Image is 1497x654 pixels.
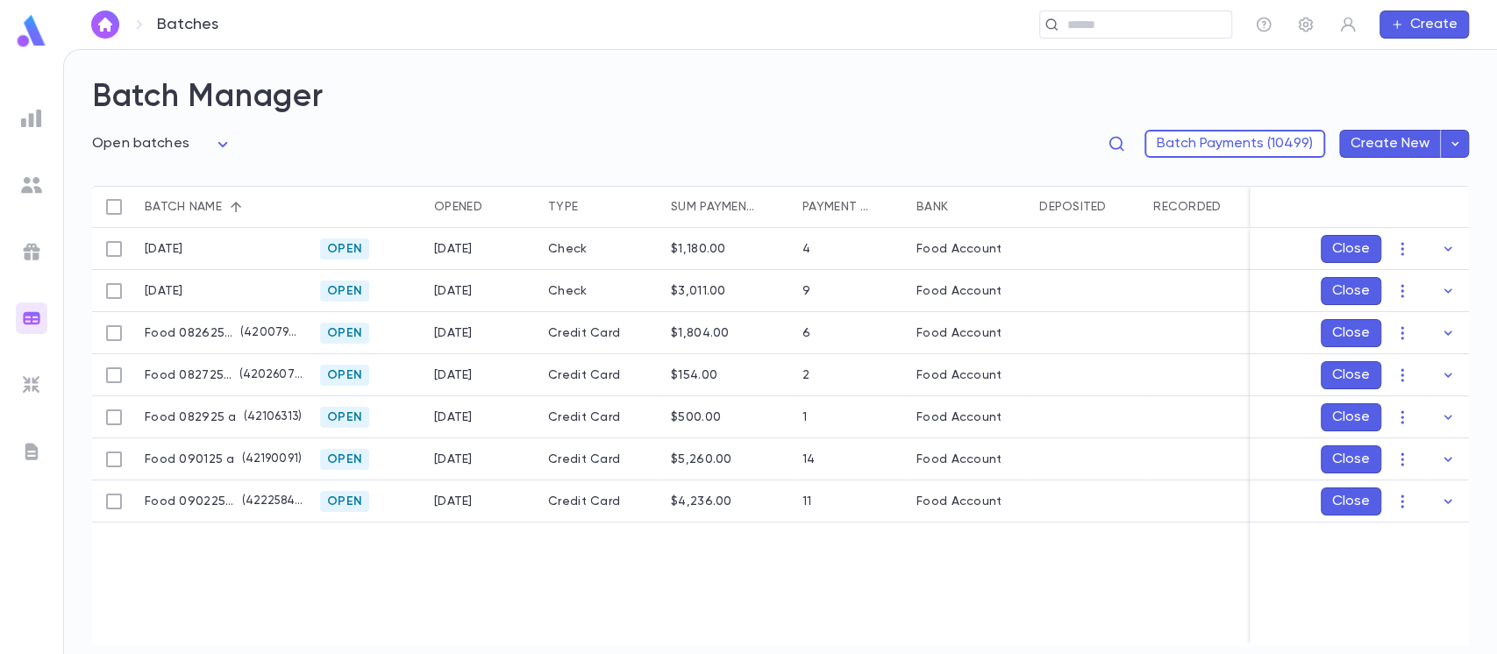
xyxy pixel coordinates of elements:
div: 6 [802,326,810,340]
button: Sort [578,193,606,221]
div: Batch name [145,186,222,228]
img: campaigns_grey.99e729a5f7ee94e3726e6486bddda8f1.svg [21,241,42,262]
img: imports_grey.530a8a0e642e233f2baf0ef88e8c9fcb.svg [21,374,42,395]
p: Food 082925 a [145,410,237,424]
p: Batches [157,15,218,34]
div: Sum payments [662,186,794,228]
div: Open batches [92,131,233,158]
div: Credit Card [539,354,662,396]
p: Food 090225 a [145,494,235,508]
span: Open [320,242,369,256]
div: Credit Card [539,480,662,522]
p: ( 42225843 ) [235,493,303,510]
img: reports_grey.c525e4749d1bce6a11f5fe2a8de1b229.svg [21,108,42,129]
div: Food Account [916,284,1002,298]
div: 9 [802,284,810,298]
div: Bank [908,186,1030,228]
button: Sort [222,193,250,221]
div: 8/26/2025 [434,326,473,340]
div: 1 [802,410,807,424]
div: Type [539,186,662,228]
div: Deposited [1030,186,1144,228]
div: Food Account [916,494,1002,508]
div: Payment qty [794,186,908,228]
p: ( 42106313 ) [237,409,302,426]
button: Create [1379,11,1469,39]
img: letters_grey.7941b92b52307dd3b8a917253454ce1c.svg [21,441,42,462]
div: Opened [425,186,539,228]
span: Open [320,410,369,424]
img: batches_gradient.0a22e14384a92aa4cd678275c0c39cc4.svg [21,308,42,329]
img: students_grey.60c7aba0da46da39d6d829b817ac14fc.svg [21,174,42,195]
div: Credit Card [539,312,662,354]
img: home_white.a664292cf8c1dea59945f0da9f25487c.svg [95,18,116,32]
span: Open batches [92,137,189,151]
div: Food Account [916,368,1002,382]
button: Close [1321,277,1381,305]
div: 4 [802,242,810,256]
span: Open [320,494,369,508]
div: 8/31/2025 [434,242,473,256]
div: 8/31/2025 [434,284,473,298]
span: Open [320,284,369,298]
div: Payment qty [802,186,871,228]
h2: Batch Manager [92,78,1469,117]
div: 9/1/2025 [434,452,473,466]
div: Food Account [916,242,1002,256]
button: Close [1321,319,1381,347]
div: Type [548,186,578,228]
div: Food Account [916,326,1002,340]
button: Close [1321,361,1381,389]
div: Bank [916,186,948,228]
div: Recorded [1144,186,1258,228]
div: $5,260.00 [671,452,732,466]
span: Open [320,326,369,340]
button: Close [1321,235,1381,263]
div: $4,236.00 [671,494,732,508]
button: Create New [1339,130,1441,158]
div: Opened [434,186,482,228]
div: $3,011.00 [671,284,726,298]
button: Close [1321,487,1381,515]
button: Sort [757,193,785,221]
button: Sort [1107,193,1135,221]
div: $154.00 [671,368,717,382]
p: [DATE] [145,284,183,298]
div: Recorded [1153,186,1221,228]
img: logo [14,14,49,48]
div: Credit Card [539,438,662,480]
button: Sort [871,193,899,221]
p: ( 42026072 ) [232,366,303,384]
button: Close [1321,403,1381,431]
div: Food Account [916,410,1002,424]
div: 8/29/2025 [434,410,473,424]
div: Check [539,270,662,312]
div: Food Account [916,452,1002,466]
div: 2 [802,368,809,382]
div: Batch name [136,186,311,228]
p: ( 42190091 ) [235,451,302,468]
button: Sort [1221,193,1249,221]
p: ( 42007925 ) [233,324,303,342]
button: Sort [482,193,510,221]
div: Check [539,228,662,270]
button: Close [1321,445,1381,473]
button: Batch Payments (10499) [1144,130,1325,158]
p: Food 090125 a [145,452,235,466]
div: 8/27/2025 [434,368,473,382]
div: 9/2/2025 [434,494,473,508]
span: Open [320,452,369,466]
div: Deposited [1039,186,1107,228]
span: Open [320,368,369,382]
div: $1,180.00 [671,242,726,256]
div: Credit Card [539,396,662,438]
button: Sort [948,193,976,221]
div: $1,804.00 [671,326,730,340]
p: Food 082725 a [145,368,232,382]
div: 14 [802,452,816,466]
div: $500.00 [671,410,721,424]
div: Sum payments [671,186,757,228]
p: Food 082625 a [145,326,233,340]
div: 11 [802,494,812,508]
p: [DATE] [145,242,183,256]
